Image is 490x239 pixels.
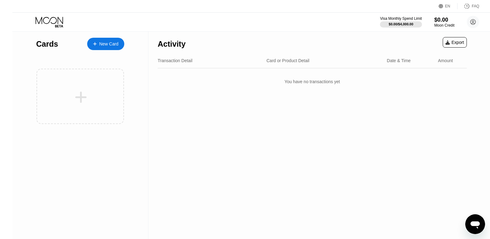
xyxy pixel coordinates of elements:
[380,16,422,21] div: Visa Monthly Spend Limit
[434,17,454,28] div: $0.00Moon Credit
[434,23,454,28] div: Moon Credit
[158,40,185,49] div: Activity
[465,214,485,234] iframe: Button to launch messaging window
[438,58,453,63] div: Amount
[445,4,450,8] div: EN
[158,73,467,90] div: You have no transactions yet
[439,3,458,9] div: EN
[445,40,464,45] div: Export
[36,40,58,49] div: Cards
[434,17,454,23] div: $0.00
[472,4,479,8] div: FAQ
[99,41,118,47] div: New Card
[158,58,192,63] div: Transaction Detail
[380,16,422,28] div: Visa Monthly Spend Limit$0.00/$4,000.00
[387,58,411,63] div: Date & Time
[443,37,467,48] div: Export
[458,3,479,9] div: FAQ
[266,58,309,63] div: Card or Product Detail
[389,22,413,26] div: $0.00 / $4,000.00
[87,38,124,50] div: New Card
